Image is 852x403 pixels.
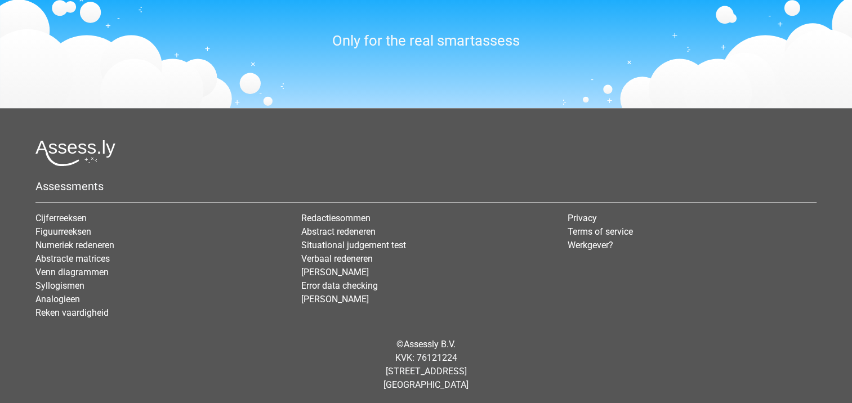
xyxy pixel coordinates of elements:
[301,226,376,237] a: Abstract redeneren
[301,294,369,305] a: [PERSON_NAME]
[27,329,825,401] div: © KVK: 76121224 [STREET_ADDRESS] [GEOGRAPHIC_DATA]
[301,253,373,264] a: Verbaal redeneren
[35,213,87,223] a: Cijferreeksen
[35,267,109,277] a: Venn diagrammen
[301,267,369,277] a: [PERSON_NAME]
[301,240,406,250] a: Situational judgement test
[404,339,456,350] a: Assessly B.V.
[35,240,114,250] a: Numeriek redeneren
[35,180,817,193] h5: Assessments
[209,32,643,50] h3: Only for the real smartassess
[568,213,597,223] a: Privacy
[35,294,80,305] a: Analogieen
[301,280,378,291] a: Error data checking
[301,213,371,223] a: Redactiesommen
[35,307,109,318] a: Reken vaardigheid
[35,140,115,166] img: Assessly logo
[568,240,613,250] a: Werkgever?
[35,280,84,291] a: Syllogismen
[35,226,91,237] a: Figuurreeksen
[35,253,110,264] a: Abstracte matrices
[568,226,633,237] a: Terms of service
